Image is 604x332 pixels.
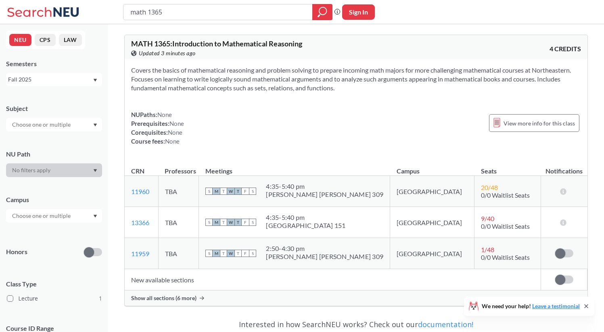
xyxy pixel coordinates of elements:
a: 13366 [131,219,149,226]
span: W [227,250,234,257]
span: T [234,188,242,195]
span: Updated 3 minutes ago [139,49,196,58]
label: Lecture [7,293,102,304]
th: Notifications [541,159,587,176]
span: 1 [99,294,102,303]
span: M [213,250,220,257]
div: Dropdown arrow [6,209,102,223]
span: 0/0 Waitlist Seats [481,191,530,199]
svg: Dropdown arrow [93,123,97,127]
svg: Dropdown arrow [93,215,97,218]
div: Fall 2025 [8,75,92,84]
span: F [242,188,249,195]
span: F [242,219,249,226]
div: [PERSON_NAME] [PERSON_NAME] 309 [266,190,383,198]
p: Honors [6,247,27,257]
span: 0/0 Waitlist Seats [481,253,530,261]
div: NU Path [6,150,102,159]
button: Sign In [342,4,375,20]
section: Covers the basics of mathematical reasoning and problem solving to prepare incoming math majors f... [131,66,581,92]
a: 11960 [131,188,149,195]
div: Dropdown arrow [6,163,102,177]
th: Campus [390,159,474,176]
div: [PERSON_NAME] [PERSON_NAME] 309 [266,253,383,261]
input: Choose one or multiple [8,120,76,129]
span: View more info for this class [504,118,575,128]
div: 2:50 - 4:30 pm [266,244,383,253]
span: None [168,129,182,136]
span: T [220,219,227,226]
div: Show all sections (6 more) [125,290,587,306]
span: S [205,250,213,257]
span: None [157,111,172,118]
span: 9 / 40 [481,215,494,222]
div: Dropdown arrow [6,118,102,132]
svg: Dropdown arrow [93,79,97,82]
div: 4:35 - 5:40 pm [266,182,383,190]
div: Subject [6,104,102,113]
span: S [249,188,256,195]
span: 4 CREDITS [550,44,581,53]
div: NUPaths: Prerequisites: Corequisites: Course fees: [131,110,184,146]
span: T [234,250,242,257]
td: [GEOGRAPHIC_DATA] [390,238,474,269]
th: Seats [474,159,541,176]
span: T [220,250,227,257]
a: documentation! [418,319,473,329]
span: 1 / 48 [481,246,494,253]
span: F [242,250,249,257]
button: LAW [59,34,82,46]
th: Professors [158,159,199,176]
span: W [227,188,234,195]
span: T [220,188,227,195]
span: None [165,138,180,145]
span: S [249,250,256,257]
span: Class Type [6,280,102,288]
td: New available sections [125,269,541,290]
div: Fall 2025Dropdown arrow [6,73,102,86]
div: CRN [131,167,144,175]
span: M [213,188,220,195]
span: 20 / 48 [481,184,498,191]
input: Class, professor, course number, "phrase" [130,5,307,19]
button: CPS [35,34,56,46]
button: NEU [9,34,31,46]
span: S [205,219,213,226]
input: Choose one or multiple [8,211,76,221]
td: TBA [158,176,199,207]
span: S [205,188,213,195]
div: Campus [6,195,102,204]
span: W [227,219,234,226]
div: [GEOGRAPHIC_DATA] 151 [266,221,345,230]
td: TBA [158,207,199,238]
span: 0/0 Waitlist Seats [481,222,530,230]
span: MATH 1365 : Introduction to Mathematical Reasoning [131,39,302,48]
td: [GEOGRAPHIC_DATA] [390,176,474,207]
div: magnifying glass [312,4,332,20]
span: None [169,120,184,127]
td: TBA [158,238,199,269]
th: Meetings [199,159,390,176]
span: T [234,219,242,226]
span: Show all sections (6 more) [131,294,196,302]
div: Semesters [6,59,102,68]
span: S [249,219,256,226]
a: Leave a testimonial [532,303,580,309]
span: We need your help! [482,303,580,309]
svg: magnifying glass [318,6,327,18]
span: M [213,219,220,226]
td: [GEOGRAPHIC_DATA] [390,207,474,238]
div: 4:35 - 5:40 pm [266,213,345,221]
a: 11959 [131,250,149,257]
svg: Dropdown arrow [93,169,97,172]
